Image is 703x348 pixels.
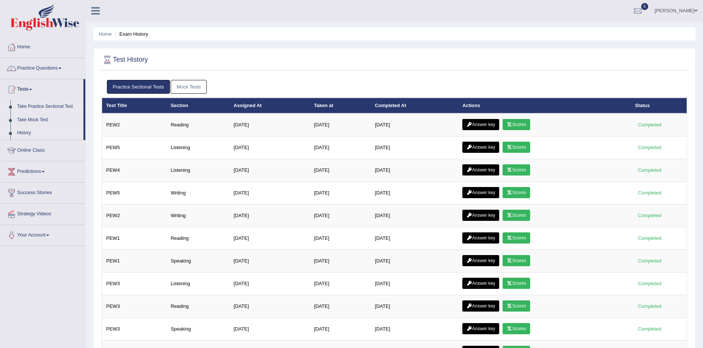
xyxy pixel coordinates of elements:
td: [DATE] [229,204,310,227]
a: Online Class [0,140,85,159]
a: Scores [503,210,530,221]
td: Reading [167,113,229,136]
a: Answer key [462,255,499,266]
a: Practice Sectional Tests [107,80,170,94]
a: Scores [503,119,530,130]
div: Completed [635,302,664,310]
td: [DATE] [229,182,310,204]
a: Answer key [462,164,499,175]
h2: Test History [102,54,148,65]
a: Answer key [462,232,499,244]
a: Home [0,37,85,55]
a: Answer key [462,142,499,153]
a: Predictions [0,161,85,180]
div: Completed [635,280,664,287]
td: [DATE] [371,182,458,204]
th: Section [167,98,229,113]
a: Answer key [462,187,499,198]
a: Answer key [462,323,499,334]
td: PEW5 [102,182,167,204]
div: Completed [635,325,664,333]
td: [DATE] [371,113,458,136]
a: Take Practice Sectional Test [14,100,83,113]
td: Reading [167,227,229,250]
td: PEW3 [102,273,167,295]
a: Scores [503,187,530,198]
a: Answer key [462,119,499,130]
td: PEW2 [102,204,167,227]
a: Scores [503,300,530,312]
a: Answer key [462,300,499,312]
td: [DATE] [371,318,458,341]
th: Test Title [102,98,167,113]
td: Speaking [167,250,229,273]
td: PEW3 [102,295,167,318]
th: Status [631,98,687,113]
td: [DATE] [310,250,371,273]
td: [DATE] [229,136,310,159]
td: Writing [167,182,229,204]
span: 6 [641,3,649,10]
a: Answer key [462,278,499,289]
td: PEW3 [102,318,167,341]
a: Scores [503,142,530,153]
a: Success Stories [0,183,85,201]
a: Scores [503,278,530,289]
a: Scores [503,164,530,175]
th: Completed At [371,98,458,113]
td: PEW2 [102,113,167,136]
td: [DATE] [229,318,310,341]
a: Take Mock Test [14,113,83,127]
td: [DATE] [310,159,371,182]
a: Answer key [462,210,499,221]
a: Scores [503,323,530,334]
a: Practice Questions [0,58,85,77]
td: PEW1 [102,250,167,273]
div: Completed [635,121,664,129]
a: Strategy Videos [0,204,85,222]
td: [DATE] [371,227,458,250]
a: Mock Tests [171,80,207,94]
td: Listening [167,136,229,159]
td: [DATE] [371,159,458,182]
a: Scores [503,232,530,244]
td: [DATE] [310,204,371,227]
a: Your Account [0,225,85,244]
div: Completed [635,166,664,174]
a: History [14,126,83,140]
td: [DATE] [229,113,310,136]
td: [DATE] [229,159,310,182]
td: PEW5 [102,136,167,159]
li: Exam History [113,30,148,38]
a: Tests [0,79,83,98]
div: Completed [635,257,664,265]
div: Completed [635,144,664,151]
div: Completed [635,234,664,242]
td: [DATE] [310,136,371,159]
td: [DATE] [310,318,371,341]
td: [DATE] [371,204,458,227]
div: Completed [635,212,664,219]
td: [DATE] [229,295,310,318]
a: Home [99,31,112,37]
td: [DATE] [371,136,458,159]
th: Actions [458,98,631,113]
td: Listening [167,159,229,182]
td: Speaking [167,318,229,341]
td: Reading [167,295,229,318]
td: [DATE] [229,227,310,250]
td: [DATE] [371,250,458,273]
td: Listening [167,273,229,295]
a: Scores [503,255,530,266]
td: [DATE] [371,273,458,295]
td: [DATE] [310,227,371,250]
td: Writing [167,204,229,227]
div: Completed [635,189,664,197]
td: [DATE] [229,250,310,273]
td: [DATE] [371,295,458,318]
td: [DATE] [310,295,371,318]
td: PEW4 [102,159,167,182]
td: [DATE] [310,273,371,295]
td: [DATE] [310,182,371,204]
th: Taken at [310,98,371,113]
